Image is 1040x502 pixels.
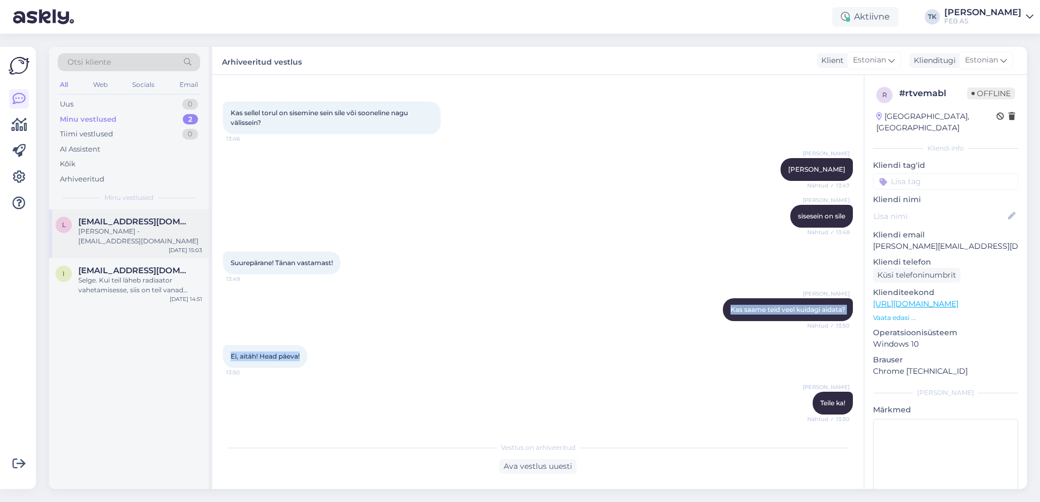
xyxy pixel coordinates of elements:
span: Nähtud ✓ 13:50 [807,415,850,423]
span: [PERSON_NAME] [803,149,850,158]
p: [PERSON_NAME][EMAIL_ADDRESS][DOMAIN_NAME] [873,241,1018,252]
span: Vestlus on arhiveeritud [501,443,575,453]
span: Ei, aitäh! Head päeva! [231,352,300,360]
div: Küsi telefoninumbrit [873,268,961,283]
p: Kliendi telefon [873,256,1018,268]
p: Chrome [TECHNICAL_ID] [873,366,1018,377]
span: Kas saame teid veel kuidagi aidata? [731,305,845,313]
div: Klienditugi [909,55,956,66]
span: sisesein on sile [798,212,845,220]
div: AI Assistent [60,144,100,155]
p: Operatsioonisüsteem [873,327,1018,338]
label: Arhiveeritud vestlus [222,53,302,68]
p: Brauser [873,354,1018,366]
p: Windows 10 [873,338,1018,350]
span: info.anklav@gmail.com [78,266,191,275]
a: [PERSON_NAME]FEB AS [944,8,1033,26]
div: Ava vestlus uuesti [499,459,577,474]
div: Minu vestlused [60,114,116,125]
p: Vaata edasi ... [873,313,1018,323]
div: [PERSON_NAME] [873,388,1018,398]
div: [PERSON_NAME] - [EMAIL_ADDRESS][DOMAIN_NAME] [78,227,202,246]
div: Web [91,78,110,92]
span: Offline [967,87,1015,99]
div: [PERSON_NAME] [944,8,1022,17]
div: Klient [817,55,844,66]
div: Uus [60,99,73,110]
p: Klienditeekond [873,287,1018,298]
span: Minu vestlused [104,193,153,203]
span: [PERSON_NAME] [803,196,850,204]
span: Estonian [965,54,998,66]
div: Socials [130,78,157,92]
div: 0 [182,129,198,140]
span: 13:49 [226,275,267,283]
div: Aktiivne [832,7,899,27]
input: Lisa nimi [874,210,1006,222]
span: r [882,91,887,99]
input: Lisa tag [873,173,1018,190]
span: l [62,221,66,229]
span: [PERSON_NAME] [803,290,850,298]
span: Nähtud ✓ 13:50 [807,322,850,330]
div: [GEOGRAPHIC_DATA], [GEOGRAPHIC_DATA] [876,111,996,134]
div: 2 [183,114,198,125]
span: Otsi kliente [67,57,111,68]
div: Kõik [60,159,76,170]
div: [DATE] 14:51 [170,295,202,303]
span: Suurepärane! Tänan vastamast! [231,259,333,267]
span: i [63,269,65,278]
p: Märkmed [873,404,1018,416]
span: 13:46 [226,135,267,143]
div: Kliendi info [873,143,1018,153]
span: Kas sellel torul on sisemine sein sile või sooneline nagu välissein? [231,109,410,127]
div: # rtvemabl [899,87,967,100]
span: 13:50 [226,368,267,376]
div: Tiimi vestlused [60,129,113,140]
div: [DATE] 15:03 [169,246,202,254]
span: Teile ka! [820,399,845,407]
span: lp160780@gmail.com [78,217,191,227]
img: Askly Logo [9,55,29,76]
span: Estonian [853,54,886,66]
p: Kliendi email [873,229,1018,241]
span: Nähtud ✓ 13:47 [807,181,850,190]
span: [PERSON_NAME] [803,383,850,391]
a: [URL][DOMAIN_NAME] [873,299,958,309]
div: All [58,78,70,92]
p: Kliendi nimi [873,194,1018,205]
span: [PERSON_NAME] [788,165,845,173]
p: Kliendi tag'id [873,160,1018,171]
div: Selge. Kui teil läheb radiaator vahetamisesse, siis on teil vanad radiaatori mõõdud teada. Nende ... [78,275,202,295]
div: TK [925,9,940,24]
div: 0 [182,99,198,110]
div: FEB AS [944,17,1022,26]
span: Nähtud ✓ 13:48 [807,228,850,236]
div: Email [177,78,200,92]
div: Arhiveeritud [60,174,104,185]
